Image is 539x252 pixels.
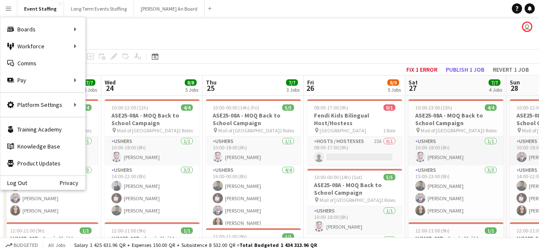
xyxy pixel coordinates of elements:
span: Budgeted [14,242,38,248]
span: 7/7 [286,79,298,86]
app-job-card: 10:00-22:00 (12h)4/4ASE25-08A - MOQ Back to School Campaign Mall of [GEOGRAPHIC_DATA]2 RolesUsher... [105,99,200,219]
span: 1 Role [383,127,395,134]
span: 10:00-00:00 (14h) (Sat) [314,174,362,180]
h3: LVM25-09B - Louis Vuitton [GEOGRAPHIC_DATA] Client Advisor [3,235,98,250]
app-card-role: Ushers1/110:00-18:00 (8h)[PERSON_NAME] [206,137,301,165]
a: Training Academy [0,121,85,138]
div: 5 Jobs [185,87,198,93]
span: Thu [206,78,217,86]
span: 4/4 [485,104,497,111]
span: Fri [307,78,314,86]
span: 5/5 [383,174,395,180]
span: 7/7 [83,79,95,86]
span: [GEOGRAPHIC_DATA] [320,127,366,134]
h3: ASE25-08A - MOQ Back to School Campaign [206,112,301,127]
a: Log Out [0,179,27,186]
app-job-card: 10:00-23:00 (13h)4/4ASE25-08A - MOQ Back to School Campaign Mall of [GEOGRAPHIC_DATA]2 RolesUsher... [408,99,503,219]
app-card-role: Ushers3/314:00-22:00 (8h)[PERSON_NAME][PERSON_NAME][PERSON_NAME] [3,165,98,219]
app-user-avatar: Events Staffing Team [522,22,532,32]
app-card-role: Ushers4/416:00-00:00 (8h)[PERSON_NAME][PERSON_NAME][PERSON_NAME][PERSON_NAME] [206,165,301,231]
div: 5 Jobs [388,87,401,93]
span: 1/1 [485,227,497,234]
button: Event Staffing [17,0,64,17]
span: 25 [205,83,217,93]
span: Sat [408,78,418,86]
button: Budgeted [4,241,39,250]
div: 3 Jobs [286,87,300,93]
app-card-role: Ushers3/315:00-23:00 (8h)[PERSON_NAME][PERSON_NAME][PERSON_NAME] [408,165,503,219]
div: 4 Jobs [84,87,97,93]
span: 1/1 [282,233,294,240]
span: 8/8 [185,79,197,86]
span: 12:00-21:00 (9h) [10,227,44,234]
span: Mall of [GEOGRAPHIC_DATA] [218,127,280,134]
div: 4 Jobs [489,87,502,93]
div: Boards [0,21,85,38]
h3: LVM25-09B - Louis Vuitton [GEOGRAPHIC_DATA] Client Advisor [105,235,200,250]
span: 8/9 [387,79,399,86]
h3: ASE25-08A - MOQ Back to School Campaign [408,112,503,127]
span: 26 [306,83,314,93]
span: Total Budgeted 1 434 313.96 QR [239,242,317,248]
span: 1/1 [80,227,92,234]
span: 10:00-00:00 (14h) (Fri) [213,104,259,111]
span: 10:00-22:00 (12h) [111,104,148,111]
span: 1/1 [181,227,193,234]
span: 4/4 [181,104,193,111]
a: Product Updates [0,155,85,172]
app-card-role: Ushers3/314:00-22:00 (8h)[PERSON_NAME][PERSON_NAME][PERSON_NAME] [105,165,200,219]
span: 08:00-17:00 (9h) [314,104,348,111]
span: 2 Roles [381,197,395,203]
app-card-role: Ushers1/110:00-18:00 (8h)[PERSON_NAME] [307,206,402,235]
span: 2 Roles [178,127,193,134]
h3: LVM25-09B - Louis Vuitton [GEOGRAPHIC_DATA] Client Advisor [408,235,503,250]
span: Mall of [GEOGRAPHIC_DATA] [320,197,381,203]
a: Knowledge Base [0,138,85,155]
button: Long Term Events Staffing [64,0,134,17]
span: 2 Roles [482,127,497,134]
span: 10:00-23:00 (13h) [415,104,452,111]
div: Pay [0,72,85,89]
span: 2 Roles [280,127,294,134]
button: Fix 1 error [403,64,441,75]
span: Mall of [GEOGRAPHIC_DATA] [421,127,482,134]
span: 28 [508,83,520,93]
span: 24 [103,83,116,93]
span: 5/5 [282,104,294,111]
app-card-role: Ushers1/110:00-18:00 (8h)[PERSON_NAME] [408,137,503,165]
app-job-card: 08:00-17:00 (9h)0/1Fendi Kids Bilingual Host/Hostess [GEOGRAPHIC_DATA]1 RoleHosts / Hostesses22A0... [307,99,402,165]
a: Comms [0,55,85,72]
app-job-card: 10:00-00:00 (14h) (Fri)5/5ASE25-08A - MOQ Back to School Campaign Mall of [GEOGRAPHIC_DATA]2 Role... [206,99,301,225]
app-card-role: Hosts / Hostesses22A0/108:00-17:00 (9h) [307,137,402,165]
a: Privacy [60,179,85,186]
span: Sun [510,78,520,86]
span: 27 [407,83,418,93]
span: 0/1 [383,104,395,111]
span: 12:00-21:00 (9h) [415,227,450,234]
span: 7/7 [489,79,500,86]
span: Mall of [GEOGRAPHIC_DATA] [117,127,178,134]
div: Salary 1 425 631.96 QR + Expenses 150.00 QR + Subsistence 8 532.00 QR = [74,242,317,248]
div: Platform Settings [0,96,85,113]
span: 12:00-21:00 (9h) [111,227,146,234]
h3: Fendi Kids Bilingual Host/Hostess [307,112,402,127]
span: Wed [105,78,116,86]
button: Revert 1 job [489,64,532,75]
h3: ASE25-08A - MOQ Back to School Campaign [307,181,402,196]
button: [PERSON_NAME] An Board [134,0,205,17]
div: Workforce [0,38,85,55]
h3: ASE25-08A - MOQ Back to School Campaign [105,112,200,127]
button: Publish 1 job [442,64,488,75]
span: All jobs [47,242,67,248]
app-card-role: Ushers1/110:00-18:00 (8h)[PERSON_NAME] [105,137,200,165]
span: 12:00-21:00 (9h) [213,233,247,240]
